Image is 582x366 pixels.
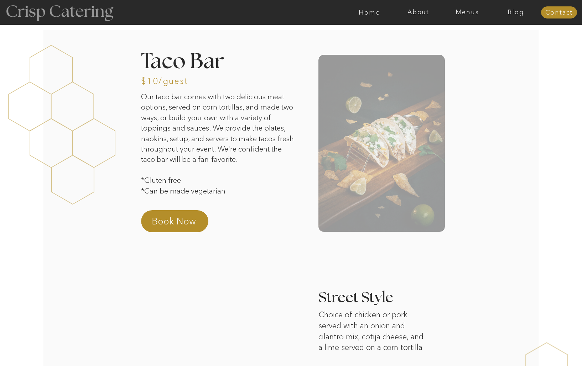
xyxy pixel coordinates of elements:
[141,51,278,70] h2: Taco Bar
[318,309,428,357] p: Choice of chicken or pork served with an onion and cilantro mix, cotija cheese, and a lime served...
[394,9,443,16] a: About
[318,291,432,306] h3: Street Style
[141,91,297,202] p: Our taco bar comes with two delicious meat options, served on corn tortillas, and made two ways, ...
[141,77,182,84] h3: $10/guest
[152,215,214,232] a: Book Now
[443,9,492,16] a: Menus
[492,9,540,16] a: Blog
[345,9,394,16] a: Home
[541,9,577,16] a: Contact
